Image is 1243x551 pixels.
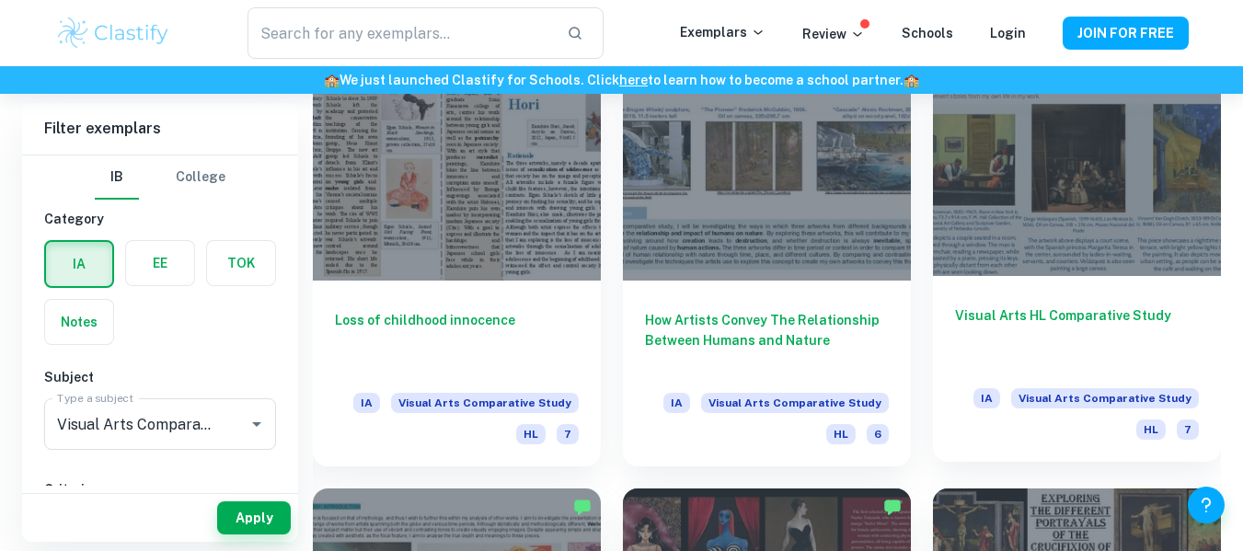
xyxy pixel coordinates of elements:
[57,390,133,406] label: Type a subject
[335,310,579,371] h6: Loss of childhood innocence
[313,64,601,466] a: Loss of childhood innocenceIAVisual Arts Comparative StudyHL7
[1063,17,1189,50] button: JOIN FOR FREE
[883,498,902,516] img: Marked
[95,155,139,200] button: IB
[247,7,551,59] input: Search for any exemplars...
[44,209,276,229] h6: Category
[391,393,579,413] span: Visual Arts Comparative Study
[1188,487,1225,523] button: Help and Feedback
[244,411,270,437] button: Open
[1177,419,1199,440] span: 7
[701,393,889,413] span: Visual Arts Comparative Study
[1011,388,1199,408] span: Visual Arts Comparative Study
[22,103,298,155] h6: Filter exemplars
[44,479,276,499] h6: Criteria
[4,70,1239,90] h6: We just launched Clastify for Schools. Click to learn how to become a school partner.
[324,73,340,87] span: 🏫
[902,26,953,40] a: Schools
[217,501,291,534] button: Apply
[663,393,690,413] span: IA
[176,155,225,200] button: College
[44,367,276,387] h6: Subject
[573,498,592,516] img: Marked
[45,300,113,344] button: Notes
[973,388,1000,408] span: IA
[623,64,911,466] a: How Artists Convey The Relationship Between Humans and NatureIAVisual Arts Comparative StudyHL6
[933,64,1221,466] a: Visual Arts HL Comparative StudyIAVisual Arts Comparative StudyHL7
[680,22,765,42] p: Exemplars
[516,424,546,444] span: HL
[990,26,1026,40] a: Login
[46,242,112,286] button: IA
[55,15,172,52] img: Clastify logo
[353,393,380,413] span: IA
[207,241,275,285] button: TOK
[826,424,856,444] span: HL
[802,24,865,44] p: Review
[903,73,919,87] span: 🏫
[619,73,648,87] a: here
[1136,419,1166,440] span: HL
[867,424,889,444] span: 6
[645,310,889,371] h6: How Artists Convey The Relationship Between Humans and Nature
[95,155,225,200] div: Filter type choice
[955,305,1199,366] h6: Visual Arts HL Comparative Study
[126,241,194,285] button: EE
[557,424,579,444] span: 7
